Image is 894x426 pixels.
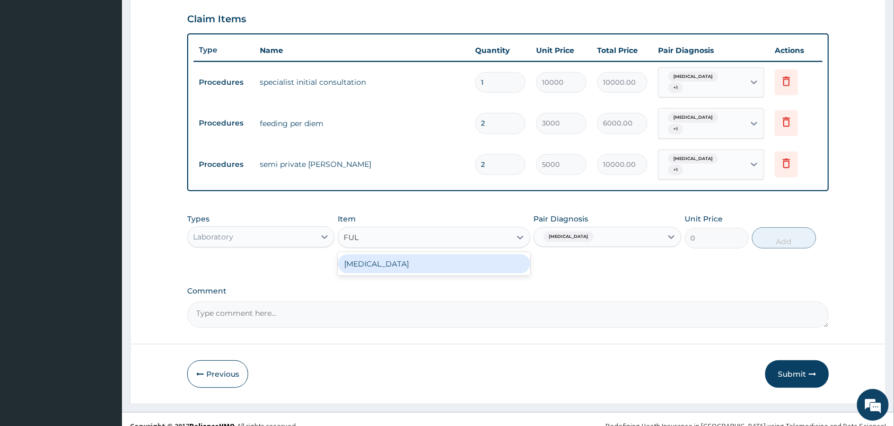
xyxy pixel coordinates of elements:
button: Add [752,227,816,248]
td: specialist initial consultation [255,72,470,93]
td: Procedures [194,113,255,133]
span: [MEDICAL_DATA] [668,154,718,164]
th: Quantity [470,40,531,61]
span: + 1 [668,83,683,93]
div: Laboratory [193,232,233,242]
label: Item [338,214,356,224]
td: Procedures [194,73,255,92]
label: Types [187,215,209,224]
h3: Claim Items [187,14,246,25]
label: Comment [187,287,829,296]
div: Minimize live chat window [174,5,199,31]
div: [MEDICAL_DATA] [338,254,530,273]
label: Pair Diagnosis [533,214,588,224]
img: d_794563401_company_1708531726252_794563401 [20,53,43,79]
span: [MEDICAL_DATA] [668,112,718,123]
button: Previous [187,360,248,388]
th: Pair Diagnosis [653,40,769,61]
span: [MEDICAL_DATA] [544,232,593,242]
th: Total Price [592,40,653,61]
span: [MEDICAL_DATA] [668,72,718,82]
span: + 1 [668,124,683,135]
th: Type [194,40,255,60]
th: Unit Price [531,40,592,61]
td: feeding per diem [255,113,470,134]
td: semi private [PERSON_NAME] [255,154,470,175]
span: We're online! [62,134,146,241]
textarea: Type your message and hit 'Enter' [5,289,202,326]
div: Chat with us now [55,59,178,73]
button: Submit [765,360,829,388]
span: + 1 [668,165,683,175]
td: Procedures [194,155,255,174]
th: Name [255,40,470,61]
th: Actions [769,40,822,61]
label: Unit Price [685,214,723,224]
